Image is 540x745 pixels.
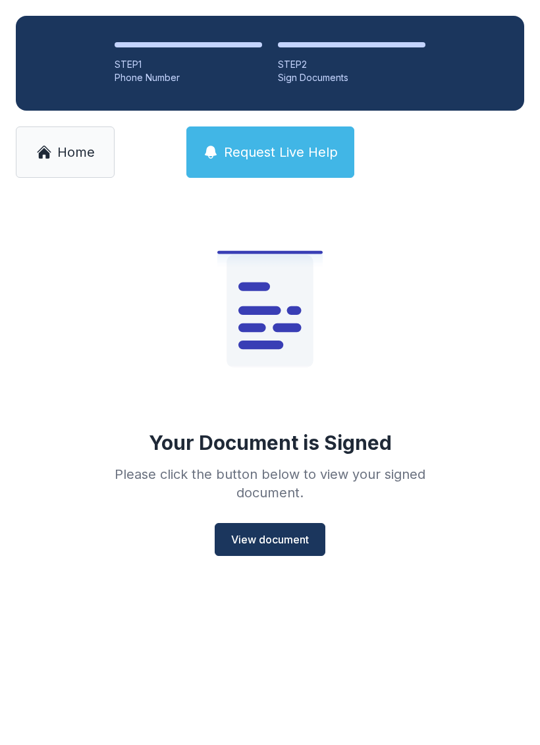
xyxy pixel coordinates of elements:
[80,465,460,502] div: Please click the button below to view your signed document.
[149,431,392,455] div: Your Document is Signed
[231,532,309,547] span: View document
[57,143,95,161] span: Home
[115,71,262,84] div: Phone Number
[115,58,262,71] div: STEP 1
[278,58,425,71] div: STEP 2
[224,143,338,161] span: Request Live Help
[278,71,425,84] div: Sign Documents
